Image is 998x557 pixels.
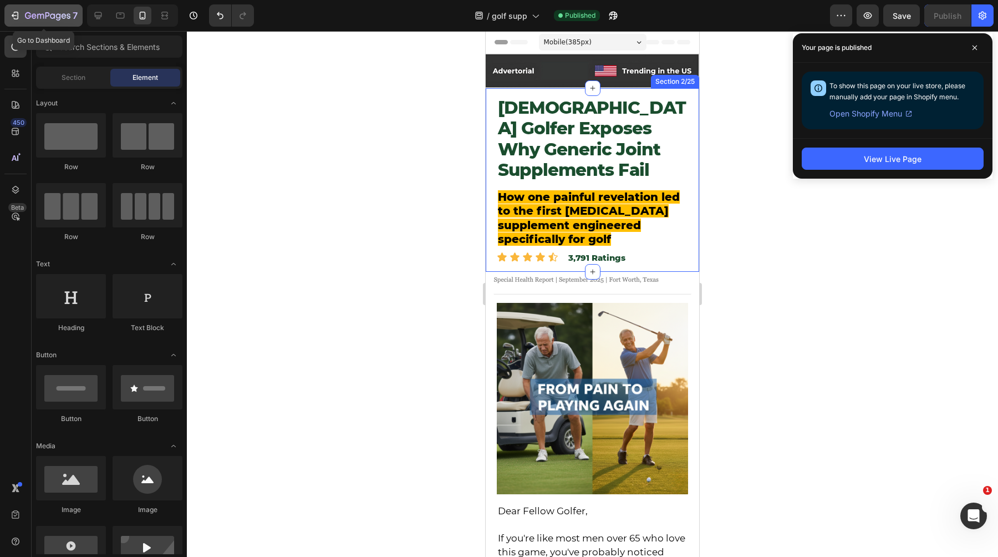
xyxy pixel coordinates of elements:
[36,323,106,333] div: Heading
[960,503,987,529] iframe: Intercom live chat
[492,10,527,22] span: golf supp
[36,162,106,172] div: Row
[4,4,83,27] button: 7
[12,502,200,554] span: If you're like most men over 65 who love this game, you've probably noticed something disturbing ...
[36,232,106,242] div: Row
[113,505,182,515] div: Image
[802,42,872,53] p: Your page is published
[113,414,182,424] div: Button
[36,350,57,360] span: Button
[209,4,254,27] div: Undo/Redo
[11,118,27,127] div: 450
[802,148,984,170] button: View Live Page
[36,414,106,424] div: Button
[8,203,27,212] div: Beta
[36,505,106,515] div: Image
[36,259,50,269] span: Text
[36,98,58,108] span: Layout
[829,82,965,101] span: To show this page on your live store, please manually add your page in Shopify menu.
[113,323,182,333] div: Text Block
[883,4,920,27] button: Save
[983,486,992,495] span: 1
[829,107,902,120] span: Open Shopify Menu
[113,232,182,242] div: Row
[486,31,699,557] iframe: Design area
[565,11,595,21] span: Published
[165,255,182,273] span: Toggle open
[165,437,182,455] span: Toggle open
[924,4,971,27] button: Publish
[934,10,961,22] div: Publish
[487,10,490,22] span: /
[36,36,182,58] input: Search Sections & Elements
[165,346,182,364] span: Toggle open
[62,73,85,83] span: Section
[133,73,158,83] span: Element
[36,441,55,451] span: Media
[893,11,911,21] span: Save
[73,9,78,22] p: 7
[165,94,182,112] span: Toggle open
[864,153,921,165] div: View Live Page
[113,162,182,172] div: Row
